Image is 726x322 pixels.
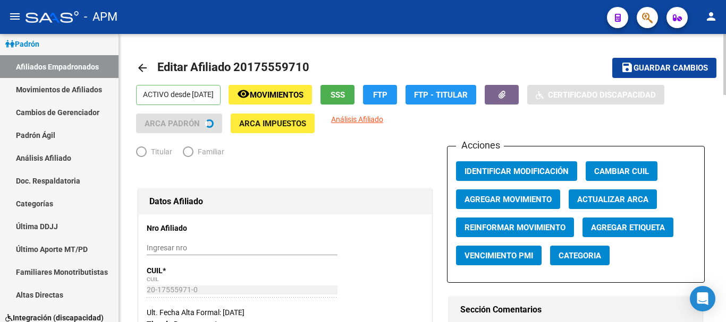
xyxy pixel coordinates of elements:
[145,119,200,128] span: ARCA Padrón
[136,85,221,105] p: ACTIVO desde [DATE]
[9,10,21,23] mat-icon: menu
[147,265,230,276] p: CUIL
[548,90,656,100] span: Certificado Discapacidad
[577,195,648,204] span: Actualizar ARCA
[456,161,577,181] button: Identificar Modificación
[583,217,673,237] button: Agregar Etiqueta
[149,193,421,210] h1: Datos Afiliado
[5,38,39,50] span: Padrón
[231,114,315,133] button: ARCA Impuestos
[250,90,303,100] span: Movimientos
[237,88,250,100] mat-icon: remove_red_eye
[705,10,717,23] mat-icon: person
[586,161,657,181] button: Cambiar CUIL
[363,85,397,105] button: FTP
[559,251,601,260] span: Categoria
[456,138,504,153] h3: Acciones
[456,189,560,209] button: Agregar Movimiento
[527,85,664,105] button: Certificado Discapacidad
[591,223,665,232] span: Agregar Etiqueta
[465,223,565,232] span: Reinformar Movimiento
[373,90,387,100] span: FTP
[690,286,715,311] div: Open Intercom Messenger
[612,58,716,77] button: Guardar cambios
[147,222,230,234] p: Nro Afiliado
[136,150,235,158] mat-radio-group: Elija una opción
[594,167,649,176] span: Cambiar CUIL
[569,189,657,209] button: Actualizar ARCA
[229,85,312,105] button: Movimientos
[147,146,172,158] span: Titular
[157,60,309,74] span: Editar Afiliado 20175559710
[84,5,117,29] span: - APM
[239,119,306,128] span: ARCA Impuestos
[465,167,569,176] span: Identificar Modificación
[550,246,610,265] button: Categoria
[136,62,149,74] mat-icon: arrow_back
[147,307,424,318] div: Ult. Fecha Alta Formal: [DATE]
[331,115,383,124] span: Análisis Afiliado
[406,85,476,105] button: FTP - Titular
[320,85,354,105] button: SSS
[136,114,222,133] button: ARCA Padrón
[193,146,224,158] span: Familiar
[331,90,345,100] span: SSS
[456,217,574,237] button: Reinformar Movimiento
[414,90,468,100] span: FTP - Titular
[460,301,691,318] h1: Sección Comentarios
[465,251,533,260] span: Vencimiento PMI
[621,61,634,74] mat-icon: save
[465,195,552,204] span: Agregar Movimiento
[634,64,708,73] span: Guardar cambios
[456,246,542,265] button: Vencimiento PMI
